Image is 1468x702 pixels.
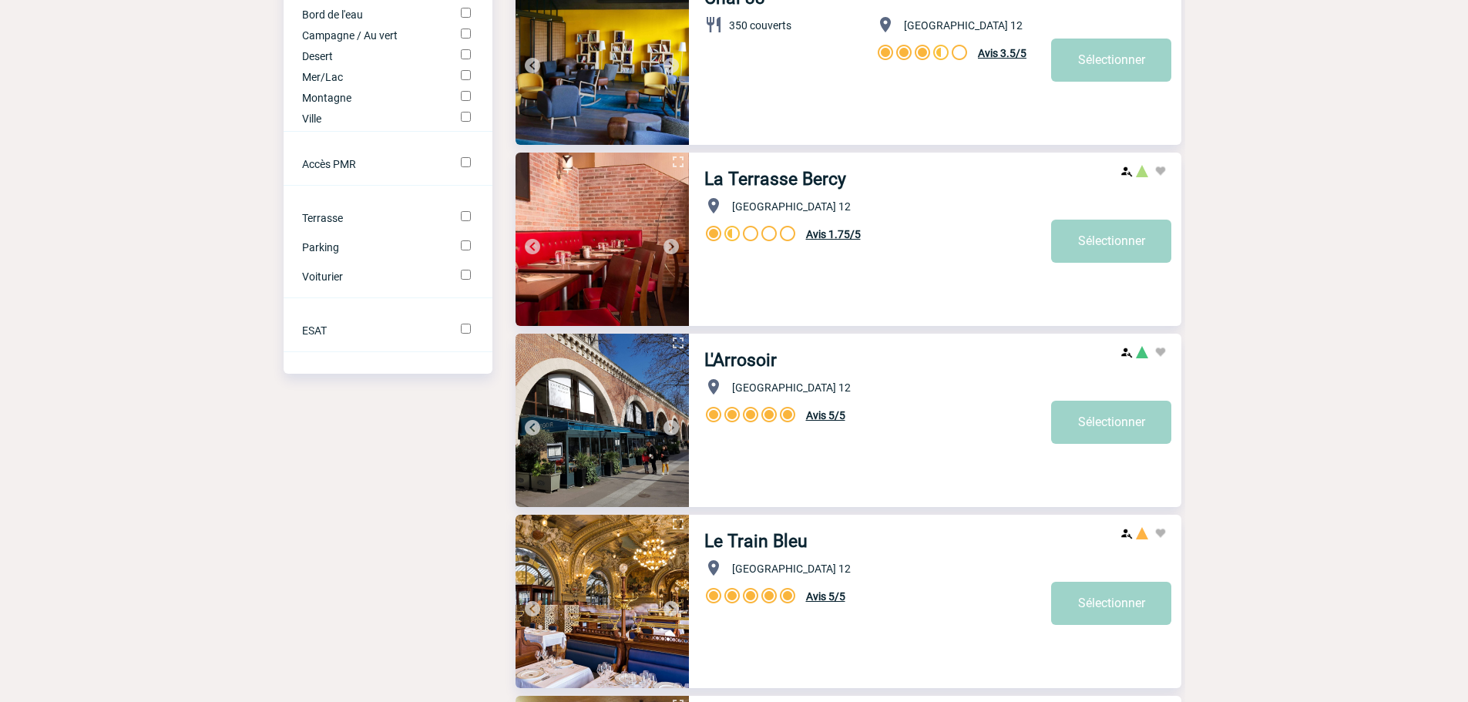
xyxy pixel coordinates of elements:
[302,324,440,337] label: ESAT
[732,381,851,394] span: [GEOGRAPHIC_DATA] 12
[516,153,689,326] img: 9.jpg
[302,71,440,83] label: Mer/Lac
[1051,401,1171,444] a: Sélectionner
[302,50,440,62] label: Desert
[704,531,808,552] a: Le Train Bleu
[516,334,689,507] img: 2.jpg
[704,350,777,371] a: L'Arrosoir
[1136,346,1148,358] span: Risque très faible
[978,47,1026,59] span: Avis 3.5/5
[806,590,845,603] span: Avis 5/5
[516,515,689,688] img: 1.jpg
[1154,165,1167,177] img: Ajouter aux favoris
[302,270,440,283] label: Voiturier
[1051,220,1171,263] a: Sélectionner
[806,409,845,422] span: Avis 5/5
[876,15,895,34] img: baseline_location_on_white_24dp-b.png
[704,169,846,190] a: La Terrasse Bercy
[302,241,440,254] label: Parking
[806,228,861,240] span: Avis 1.75/5
[904,19,1023,32] span: [GEOGRAPHIC_DATA] 12
[1120,527,1133,539] img: Prestataire ayant déjà créé un devis
[302,113,440,125] label: Ville
[302,92,440,104] label: Montagne
[1154,527,1167,539] img: Ajouter aux favoris
[704,378,723,396] img: baseline_location_on_white_24dp-b.png
[302,8,440,21] label: Bord de l'eau
[1051,582,1171,625] a: Sélectionner
[1154,346,1167,358] img: Ajouter aux favoris
[704,15,723,34] img: baseline_restaurant_white_24dp-b.png
[1120,346,1133,358] img: Prestataire ayant déjà créé un devis
[704,196,723,215] img: baseline_location_on_white_24dp-b.png
[1136,527,1148,539] span: Risque élevé
[302,29,440,42] label: Campagne / Au vert
[732,200,851,213] span: [GEOGRAPHIC_DATA] 12
[729,19,791,32] span: 350 couverts
[732,563,851,575] span: [GEOGRAPHIC_DATA] 12
[1136,165,1148,177] span: Risque faible
[1120,165,1133,177] img: Prestataire ayant déjà créé un devis
[302,212,440,224] label: Terrasse
[302,158,440,170] label: Accès PMR
[1051,39,1171,82] a: Sélectionner
[704,559,723,577] img: baseline_location_on_white_24dp-b.png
